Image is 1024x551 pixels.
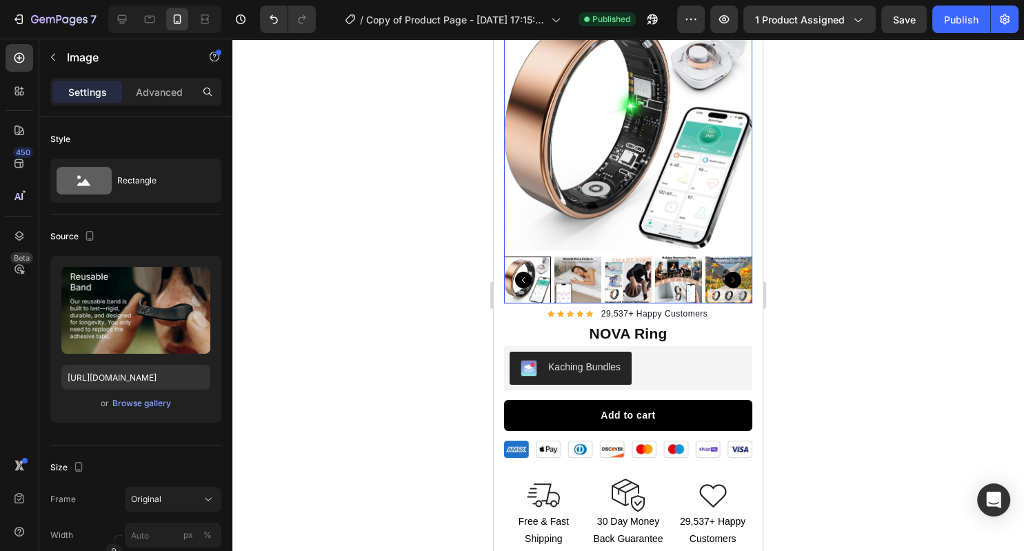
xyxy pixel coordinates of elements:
[592,13,630,26] span: Published
[977,483,1010,517] div: Open Intercom Messenger
[10,252,33,263] div: Beta
[136,85,183,99] p: Advanced
[50,459,87,477] div: Size
[360,12,363,27] span: /
[112,397,171,410] div: Browse gallery
[180,527,197,543] button: %
[932,6,990,33] button: Publish
[50,133,70,146] div: Style
[494,39,763,551] iframe: Design area
[68,85,107,99] p: Settings
[755,12,845,27] span: 1 product assigned
[203,529,212,541] div: %
[50,529,73,541] label: Width
[117,165,201,197] div: Rectangle
[50,228,98,246] div: Source
[944,12,978,27] div: Publish
[131,493,161,505] span: Original
[260,6,316,33] div: Undo/Redo
[13,147,33,158] div: 450
[90,11,97,28] p: 7
[125,523,221,548] input: px%
[67,49,184,66] p: Image
[61,365,210,390] input: https://example.com/image.jpg
[125,487,221,512] button: Original
[366,12,545,27] span: Copy of Product Page - [DATE] 17:15:04
[101,395,109,412] span: or
[199,527,216,543] button: px
[183,529,193,541] div: px
[6,6,103,33] button: 7
[893,14,916,26] span: Save
[61,267,210,354] img: preview-image
[881,6,927,33] button: Save
[743,6,876,33] button: 1 product assigned
[50,493,76,505] label: Frame
[112,397,172,410] button: Browse gallery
